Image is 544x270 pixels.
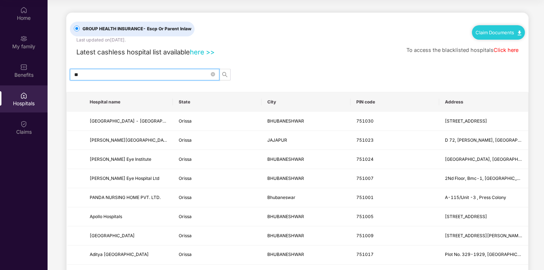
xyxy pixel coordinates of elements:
[267,195,295,200] span: Bhubaneswar
[518,31,521,35] img: svg+xml;base64,PHN2ZyB4bWxucz0iaHR0cDovL3d3dy53My5vcmcvMjAwMC9zdmciIHdpZHRoPSIxMC40IiBoZWlnaHQ9Ij...
[76,36,126,43] div: Last updated on [DATE] .
[173,226,262,245] td: Orissa
[356,118,374,124] span: 751030
[173,131,262,150] td: Orissa
[211,72,215,76] span: close-circle
[476,30,521,35] a: Claim Documents
[267,176,304,181] span: BHUBANESHWAR
[267,156,304,162] span: BHUBANESHWAR
[356,252,374,257] span: 751017
[179,137,192,143] span: Orissa
[90,137,170,143] span: [PERSON_NAME][GEOGRAPHIC_DATA]
[445,99,522,105] span: Address
[262,245,351,265] td: BHUBANESHWAR
[445,195,506,200] span: A-115/Unit -3 , Press Colony
[20,120,27,128] img: svg+xml;base64,PHN2ZyBpZD0iQ2xhaW0iIHhtbG5zPSJodHRwOi8vd3d3LnczLm9yZy8yMDAwL3N2ZyIgd2lkdGg9IjIwIi...
[211,71,215,78] span: close-circle
[356,195,374,200] span: 751001
[173,112,262,131] td: Orissa
[190,48,215,56] a: here >>
[267,118,304,124] span: BHUBANESHWAR
[84,150,173,169] td: L V Prasad Eye Institute
[445,118,487,124] span: [STREET_ADDRESS]
[20,63,27,71] img: svg+xml;base64,PHN2ZyBpZD0iQmVuZWZpdHMiIHhtbG5zPSJodHRwOi8vd3d3LnczLm9yZy8yMDAwL3N2ZyIgd2lkdGg9Ij...
[439,150,528,169] td: Bubneswar Campus, Patia, Near Sai International School
[84,131,173,150] td: Bhoomika Hospital & Research Center
[219,69,231,80] button: search
[84,226,173,245] td: Ankura Medical Research Centre
[90,233,135,238] span: [GEOGRAPHIC_DATA]
[356,233,374,238] span: 751009
[90,214,122,219] span: Apollo Hospitals
[267,233,304,238] span: BHUBANESHWAR
[84,92,173,112] th: Hospital name
[439,207,528,226] td: Plot No. 251, Old Sainik School Road Unit-15
[143,26,191,31] span: - Escp Or Parent Inlaw
[262,226,351,245] td: BHUBANESHWAR
[445,233,523,238] span: [STREET_ADDRESS][PERSON_NAME]
[90,195,161,200] span: PANDA NURSING HOME PVT. LTD.
[445,214,487,219] span: [STREET_ADDRESS]
[90,176,159,181] span: [PERSON_NAME] Eye Hospital Ltd
[356,176,374,181] span: 751007
[179,176,192,181] span: Orissa
[173,207,262,226] td: Orissa
[179,233,192,238] span: Orissa
[84,169,173,188] td: Dr. Agarwals Eye Hospital Ltd
[267,137,287,143] span: JAJAPUR
[179,214,192,219] span: Orissa
[20,6,27,14] img: svg+xml;base64,PHN2ZyBpZD0iSG9tZSIgeG1sbnM9Imh0dHA6Ly93d3cudzMub3JnLzIwMDAvc3ZnIiB3aWR0aD0iMjAiIG...
[90,99,167,105] span: Hospital name
[356,156,374,162] span: 751024
[84,112,173,131] td: AMRI Hospital - Bhubaneswar
[84,188,173,207] td: PANDA NURSING HOME PVT. LTD.
[439,112,528,131] td: Plot No. 1, Beside Satya Sai Enclave, Khandagiri
[267,214,304,219] span: BHUBANESHWAR
[179,118,192,124] span: Orissa
[179,252,192,257] span: Orissa
[76,48,190,56] span: Latest cashless hospital list available
[439,92,528,112] th: Address
[494,47,518,53] a: Click here
[173,169,262,188] td: Orissa
[173,188,262,207] td: Orissa
[267,252,304,257] span: BHUBANESHWAR
[179,195,192,200] span: Orissa
[262,188,351,207] td: Bhubaneswar
[20,35,27,42] img: svg+xml;base64,PHN2ZyB3aWR0aD0iMjAiIGhlaWdodD0iMjAiIHZpZXdCb3g9IjAgMCAyMCAyMCIgZmlsbD0ibm9uZSIgeG...
[84,207,173,226] td: Apollo Hospitals
[262,92,351,112] th: City
[262,150,351,169] td: BHUBANESHWAR
[173,245,262,265] td: Orissa
[179,156,192,162] span: Orissa
[20,92,27,99] img: svg+xml;base64,PHN2ZyBpZD0iSG9zcGl0YWxzIiB4bWxucz0iaHR0cDovL3d3dy53My5vcmcvMjAwMC9zdmciIHdpZHRoPS...
[90,252,149,257] span: Aditya [GEOGRAPHIC_DATA]
[90,156,151,162] span: [PERSON_NAME] Eye Institute
[80,26,194,32] span: GROUP HEALTH INSURANCE
[406,47,494,53] span: To access the blacklisted hospitals
[262,169,351,188] td: BHUBANESHWAR
[356,214,374,219] span: 751005
[262,131,351,150] td: JAJAPUR
[439,169,528,188] td: 2Nd Floor, Bmc-1, Bmc Bhawani Mall, Landmark: Bmc Bhawani Mall Inox
[84,245,173,265] td: Aditya Ashwini Hospital
[439,245,528,265] td: Plot No. 329-1929, Near Municipal, Kalyan Mandap
[173,150,262,169] td: Orissa
[445,137,540,143] span: D 72, [PERSON_NAME], [GEOGRAPHIC_DATA]
[439,226,528,245] td: 170, 171,170(A), Bapuji Nagar, Janapath Road
[439,188,528,207] td: A-115/Unit -3 , Press Colony
[356,137,374,143] span: 751023
[351,92,440,112] th: PIN code
[262,112,351,131] td: BHUBANESHWAR
[262,207,351,226] td: BHUBANESHWAR
[90,118,185,124] span: [GEOGRAPHIC_DATA] - [GEOGRAPHIC_DATA]
[219,72,230,78] span: search
[173,92,262,112] th: State
[439,131,528,150] td: D 72, Maitree Vihar, Bhubaneshwar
